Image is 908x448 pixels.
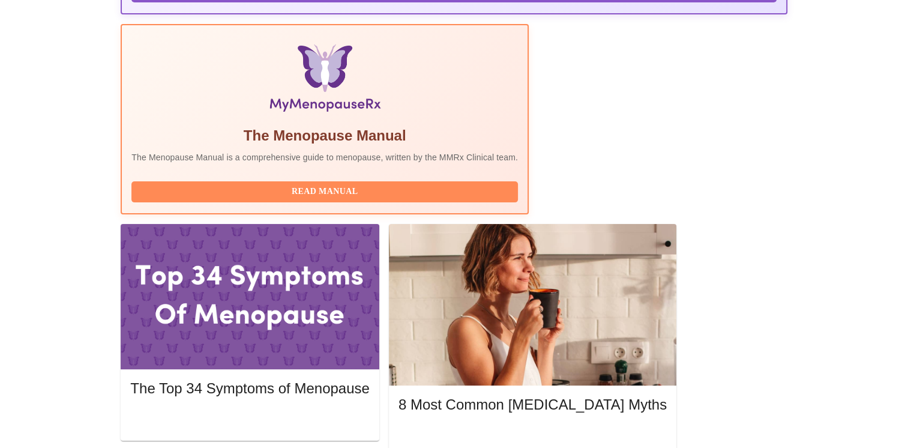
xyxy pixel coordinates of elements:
a: Read Manual [131,186,521,196]
span: Read Manual [143,184,506,199]
h5: 8 Most Common [MEDICAL_DATA] Myths [398,395,667,414]
button: Read Manual [131,181,518,202]
h5: The Top 34 Symptoms of Menopause [130,379,369,398]
button: Read More [398,426,667,447]
h5: The Menopause Manual [131,126,518,145]
p: The Menopause Manual is a comprehensive guide to menopause, written by the MMRx Clinical team. [131,151,518,163]
img: Menopause Manual [193,44,456,117]
a: Read More [398,430,670,440]
span: Read More [142,412,357,427]
button: Read More [130,409,369,430]
span: Read More [410,429,655,444]
a: Read More [130,413,372,423]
